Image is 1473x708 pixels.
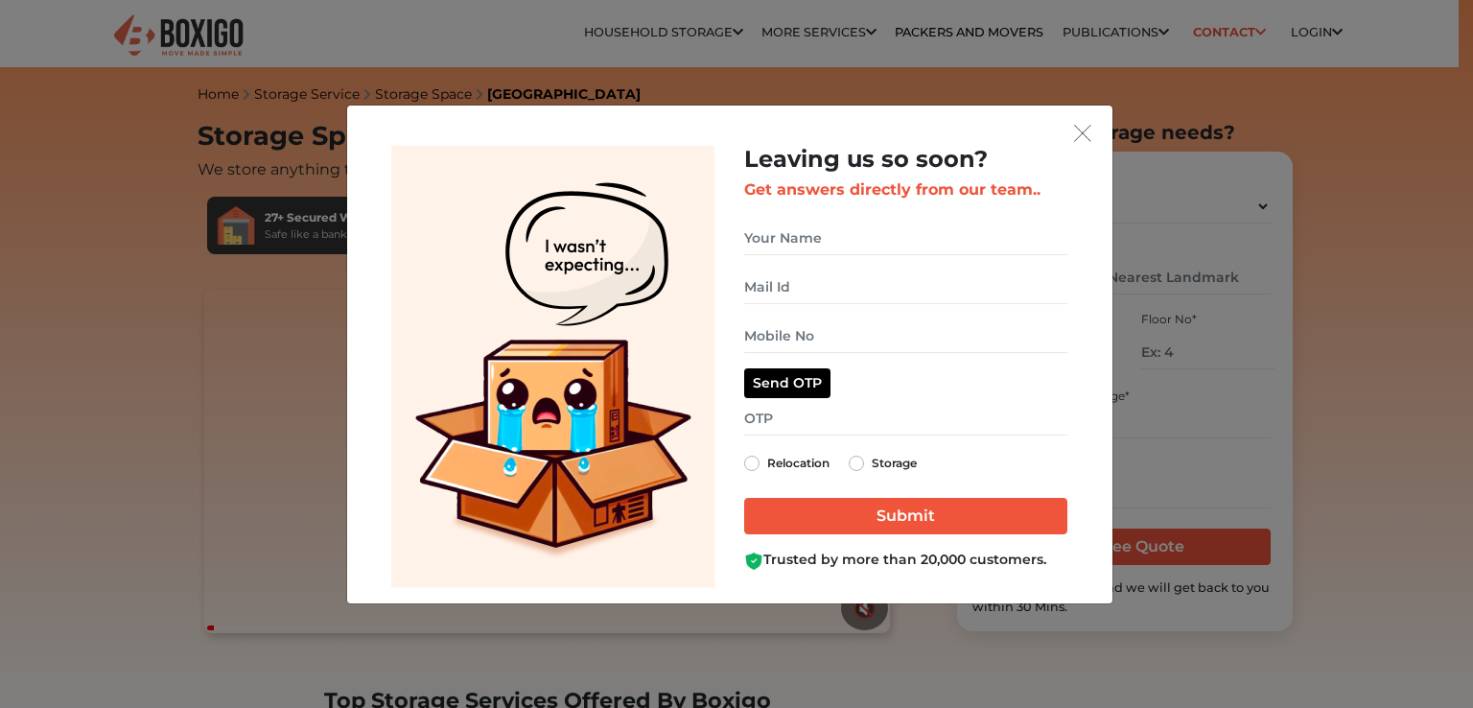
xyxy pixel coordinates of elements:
[744,550,1067,570] div: Trusted by more than 20,000 customers.
[1074,125,1091,142] img: exit
[391,146,715,588] img: Lead Welcome Image
[744,146,1067,174] h2: Leaving us so soon?
[744,319,1067,353] input: Mobile No
[744,271,1067,304] input: Mail Id
[744,222,1067,255] input: Your Name
[744,498,1067,534] input: Submit
[744,402,1067,436] input: OTP
[744,180,1067,199] h3: Get answers directly from our team..
[744,368,830,398] button: Send OTP
[767,452,830,475] label: Relocation
[872,452,917,475] label: Storage
[744,552,763,571] img: Boxigo Customer Shield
